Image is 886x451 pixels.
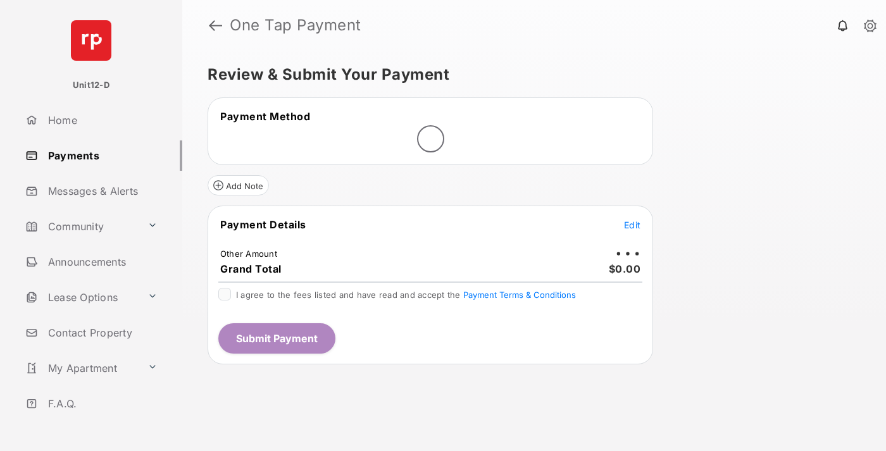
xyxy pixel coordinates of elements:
a: Lease Options [20,282,142,312]
a: F.A.Q. [20,388,182,419]
button: Add Note [208,175,269,195]
span: Payment Details [220,218,306,231]
a: Payments [20,140,182,171]
a: Contact Property [20,318,182,348]
h5: Review & Submit Your Payment [208,67,851,82]
img: svg+xml;base64,PHN2ZyB4bWxucz0iaHR0cDovL3d3dy53My5vcmcvMjAwMC9zdmciIHdpZHRoPSI2NCIgaGVpZ2h0PSI2NC... [71,20,111,61]
span: Edit [624,219,640,230]
td: Other Amount [220,248,278,259]
a: Home [20,105,182,135]
span: I agree to the fees listed and have read and accept the [236,290,576,300]
button: Edit [624,218,640,231]
span: $0.00 [609,263,641,275]
a: My Apartment [20,353,142,383]
a: Messages & Alerts [20,176,182,206]
button: Submit Payment [218,323,335,354]
span: Payment Method [220,110,310,123]
strong: One Tap Payment [230,18,361,33]
a: Community [20,211,142,242]
p: Unit12-D [73,79,109,92]
a: Announcements [20,247,182,277]
button: I agree to the fees listed and have read and accept the [463,290,576,300]
span: Grand Total [220,263,282,275]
